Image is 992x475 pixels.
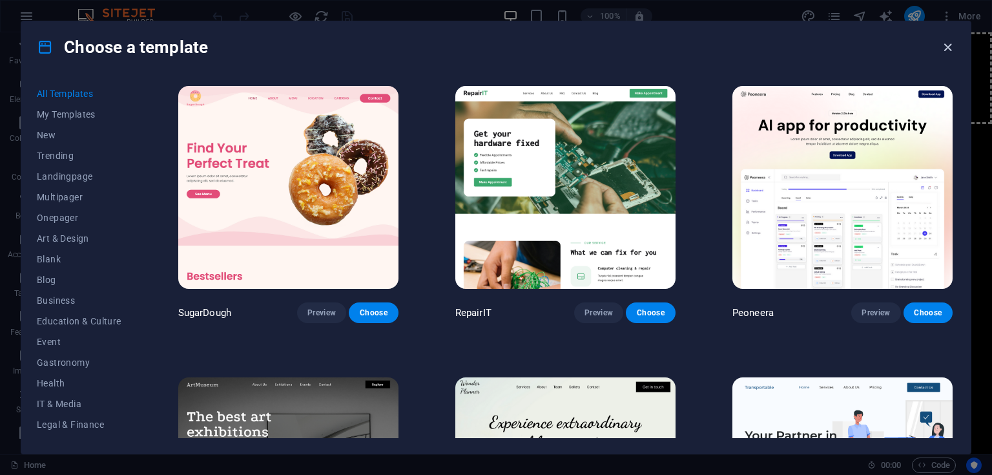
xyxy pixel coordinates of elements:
span: Choose [359,308,387,318]
button: Legal & Finance [37,414,121,435]
img: SugarDough [178,86,398,289]
span: All Templates [37,89,121,99]
button: Preview [574,302,623,323]
span: Event [37,337,121,347]
p: SugarDough [178,306,231,319]
span: Gastronomy [37,357,121,368]
span: Business [37,295,121,306]
span: My Templates [37,109,121,120]
button: Gastronomy [37,352,121,373]
h4: Choose a template [37,37,208,58]
button: Preview [297,302,346,323]
button: Trending [37,145,121,166]
span: Add elements [400,56,464,74]
span: Preview [584,308,613,318]
span: Onepager [37,213,121,223]
img: RepairIT [455,86,676,289]
span: Blank [37,254,121,264]
span: Multipager [37,192,121,202]
button: Education & Culture [37,311,121,332]
button: My Templates [37,104,121,125]
button: Art & Design [37,228,121,249]
span: Legal & Finance [37,419,121,430]
button: Business [37,290,121,311]
button: Choose [626,302,675,323]
button: All Templates [37,83,121,104]
button: Non-Profit [37,435,121,456]
button: Preview [851,302,900,323]
button: Health [37,373,121,394]
span: Choose [914,308,942,318]
p: RepairIT [455,306,491,319]
span: Preview [307,308,336,318]
img: Peoneera [732,86,953,289]
span: Blog [37,275,121,285]
button: Blog [37,269,121,290]
button: Onepager [37,207,121,228]
button: Blank [37,249,121,269]
button: Choose [349,302,398,323]
span: Choose [636,308,665,318]
button: IT & Media [37,394,121,414]
span: Education & Culture [37,316,121,326]
span: Art & Design [37,233,121,244]
span: New [37,130,121,140]
span: Preview [862,308,890,318]
span: IT & Media [37,399,121,409]
button: Landingpage [37,166,121,187]
button: Event [37,332,121,352]
button: Choose [904,302,953,323]
span: Health [37,378,121,388]
button: New [37,125,121,145]
span: Paste clipboard [470,56,541,74]
span: Trending [37,151,121,161]
span: Landingpage [37,171,121,182]
p: Peoneera [732,306,774,319]
button: Multipager [37,187,121,207]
